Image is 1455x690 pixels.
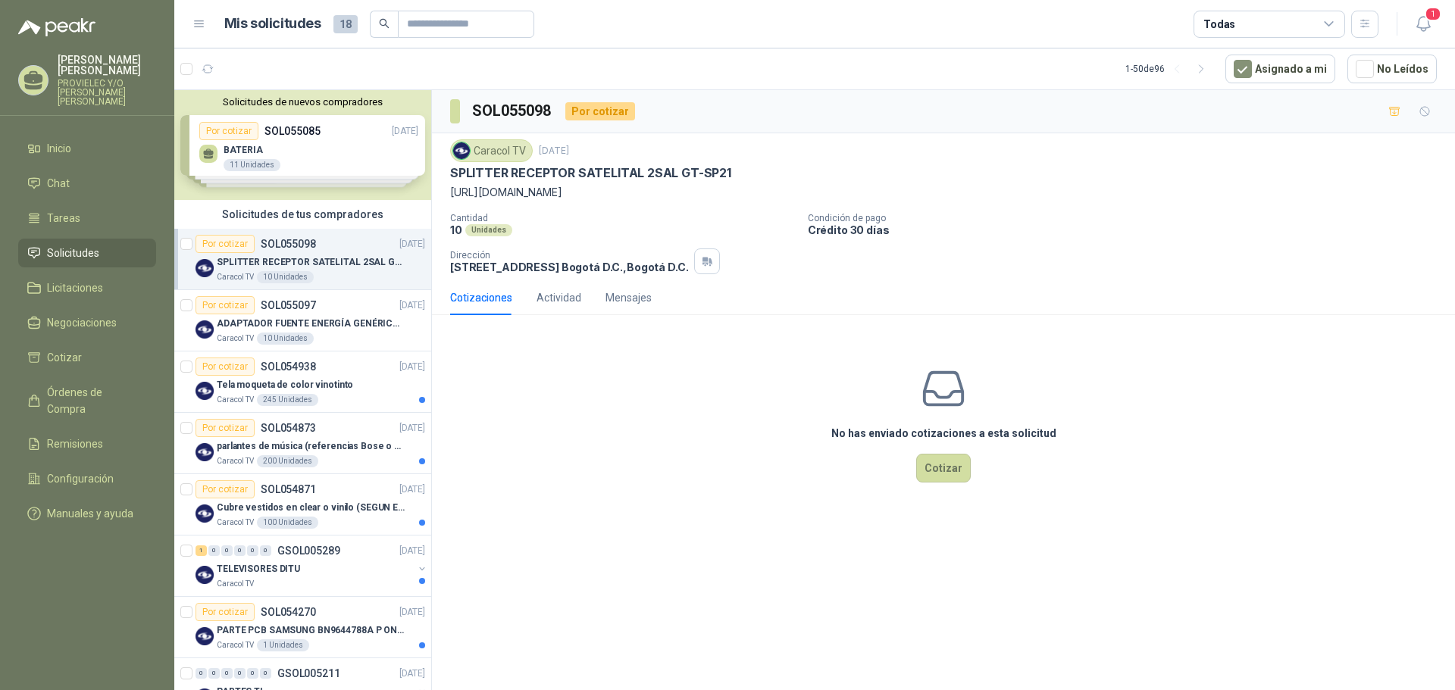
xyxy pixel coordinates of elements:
button: 1 [1410,11,1437,38]
a: Por cotizarSOL055097[DATE] Company LogoADAPTADOR FUENTE ENERGÍA GENÉRICO 24V 1ACaracol TV10 Unidades [174,290,431,351]
p: SOL055097 [261,300,316,311]
h3: No has enviado cotizaciones a esta solicitud [831,425,1056,442]
div: 0 [247,668,258,679]
div: 200 Unidades [257,455,318,467]
div: Por cotizar [196,419,255,437]
p: GSOL005211 [277,668,340,679]
img: Company Logo [196,504,214,523]
div: Actividad [537,289,581,306]
a: Tareas [18,204,156,233]
a: Licitaciones [18,273,156,302]
span: 18 [333,15,358,33]
span: Órdenes de Compra [47,384,142,417]
h3: SOL055098 [472,99,553,123]
p: Tela moqueta de color vinotinto [217,378,353,392]
p: SOL054938 [261,361,316,372]
span: Solicitudes [47,245,99,261]
div: Por cotizar [196,480,255,498]
p: [DATE] [399,360,425,374]
div: Por cotizar [196,296,255,314]
p: [URL][DOMAIN_NAME] [450,184,1437,201]
p: Caracol TV [217,394,254,406]
div: 1 - 50 de 96 [1125,57,1213,81]
a: Cotizar [18,343,156,372]
a: Inicio [18,134,156,163]
p: [DATE] [399,544,425,558]
div: 0 [208,668,220,679]
p: SOL054873 [261,423,316,433]
span: search [379,18,390,29]
p: SOL054270 [261,607,316,617]
div: 0 [196,668,207,679]
p: PARTE PCB SAMSUNG BN9644788A P ONECONNE [217,623,405,638]
a: Por cotizarSOL054871[DATE] Company LogoCubre vestidos en clear o vinilo (SEGUN ESPECIFICACIONES D... [174,474,431,535]
div: Por cotizar [196,603,255,621]
p: SOL054871 [261,484,316,495]
a: Por cotizarSOL054270[DATE] Company LogoPARTE PCB SAMSUNG BN9644788A P ONECONNECaracol TV1 Unidades [174,597,431,658]
div: 0 [234,545,246,556]
p: [DATE] [399,605,425,620]
div: 0 [221,668,233,679]
a: 1 0 0 0 0 0 GSOL005289[DATE] Company LogoTELEVISORES DITUCaracol TV [196,542,428,590]
a: Remisiones [18,429,156,458]
div: Por cotizar [565,102,635,120]
p: [DATE] [399,667,425,681]
p: [PERSON_NAME] [PERSON_NAME] [58,55,156,76]
p: Caracol TV [217,455,254,467]
div: Unidades [465,224,512,236]
p: [STREET_ADDRESS] Bogotá D.C. , Bogotá D.C. [450,261,688,273]
img: Logo peakr [18,18,95,36]
button: Asignado a mi [1225,55,1335,83]
div: 0 [221,545,233,556]
a: Negociaciones [18,308,156,337]
span: Inicio [47,140,71,157]
div: 10 Unidades [257,271,314,283]
img: Company Logo [196,382,214,400]
p: SPLITTER RECEPTOR SATELITAL 2SAL GT-SP21 [217,255,405,270]
p: Caracol TV [217,639,254,651]
div: Solicitudes de tus compradores [174,200,431,229]
span: Configuración [47,470,114,487]
div: 100 Unidades [257,517,318,529]
span: Remisiones [47,436,103,452]
p: Cantidad [450,213,796,223]
p: Caracol TV [217,578,254,590]
img: Company Logo [196,259,214,277]
p: ADAPTADOR FUENTE ENERGÍA GENÉRICO 24V 1A [217,317,405,331]
div: Todas [1203,16,1235,33]
p: SPLITTER RECEPTOR SATELITAL 2SAL GT-SP21 [450,165,731,181]
a: Configuración [18,464,156,493]
p: Caracol TV [217,333,254,345]
p: TELEVISORES DITU [217,562,300,576]
a: Por cotizarSOL054873[DATE] Company Logoparlantes de música (referencias Bose o Alexa) CON MARCACI... [174,413,431,474]
p: parlantes de música (referencias Bose o Alexa) CON MARCACION 1 LOGO (Mas datos en el adjunto) [217,439,405,454]
p: GSOL005289 [277,545,340,556]
img: Company Logo [196,566,214,584]
div: 245 Unidades [257,394,318,406]
button: No Leídos [1347,55,1437,83]
div: Por cotizar [196,357,255,376]
a: Chat [18,169,156,198]
h1: Mis solicitudes [224,13,321,35]
p: SOL055098 [261,239,316,249]
div: 0 [247,545,258,556]
div: 0 [234,668,246,679]
img: Company Logo [196,627,214,645]
p: 10 [450,223,462,236]
div: Caracol TV [450,139,533,162]
a: Manuales y ayuda [18,499,156,528]
div: Cotizaciones [450,289,512,306]
div: 0 [208,545,220,556]
span: Negociaciones [47,314,117,331]
p: [DATE] [399,421,425,436]
p: Caracol TV [217,517,254,529]
span: Cotizar [47,349,82,366]
div: 0 [260,545,271,556]
p: Cubre vestidos en clear o vinilo (SEGUN ESPECIFICACIONES DEL ADJUNTO) [217,501,405,515]
div: 1 Unidades [257,639,309,651]
p: [DATE] [399,482,425,497]
span: Chat [47,175,70,192]
p: Caracol TV [217,271,254,283]
p: PROVIELEC Y/O [PERSON_NAME] [PERSON_NAME] [58,79,156,106]
a: Solicitudes [18,239,156,267]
